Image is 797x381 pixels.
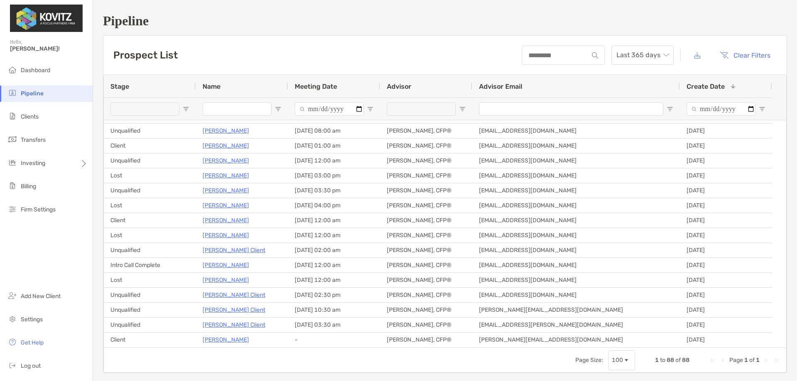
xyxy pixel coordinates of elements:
[380,243,472,257] div: [PERSON_NAME], CFP®
[288,183,380,198] div: [DATE] 03:30 pm
[380,288,472,302] div: [PERSON_NAME], CFP®
[104,138,196,153] div: Client
[104,303,196,317] div: Unqualified
[367,106,374,112] button: Open Filter Menu
[575,357,603,364] div: Page Size:
[10,45,88,52] span: [PERSON_NAME]!
[203,126,249,136] a: [PERSON_NAME]
[472,138,680,153] div: [EMAIL_ADDRESS][DOMAIN_NAME]
[104,288,196,302] div: Unqualified
[472,168,680,183] div: [EMAIL_ADDRESS][DOMAIN_NAME]
[104,124,196,138] div: Unqualified
[104,198,196,213] div: Lost
[680,153,772,168] div: [DATE]
[21,316,43,323] span: Settings
[104,168,196,183] div: Lost
[592,52,598,58] img: input icon
[680,198,772,213] div: [DATE]
[387,83,411,90] span: Advisor
[380,213,472,228] div: [PERSON_NAME], CFP®
[7,204,17,214] img: firm-settings icon
[380,228,472,243] div: [PERSON_NAME], CFP®
[479,102,663,116] input: Advisor Email Filter Input
[288,303,380,317] div: [DATE] 10:30 am
[21,160,45,167] span: Investing
[288,258,380,272] div: [DATE] 12:00 am
[288,213,380,228] div: [DATE] 12:00 am
[104,318,196,332] div: Unqualified
[288,332,380,347] div: -
[203,102,271,116] input: Name Filter Input
[472,213,680,228] div: [EMAIL_ADDRESS][DOMAIN_NAME]
[472,183,680,198] div: [EMAIL_ADDRESS][DOMAIN_NAME]
[472,332,680,347] div: [PERSON_NAME][EMAIL_ADDRESS][DOMAIN_NAME]
[288,153,380,168] div: [DATE] 12:00 am
[104,273,196,287] div: Lost
[680,258,772,272] div: [DATE]
[21,362,41,369] span: Log out
[7,158,17,167] img: investing icon
[288,168,380,183] div: [DATE] 03:00 pm
[7,314,17,324] img: settings icon
[7,65,17,75] img: dashboard icon
[21,90,44,97] span: Pipeline
[104,228,196,243] div: Lost
[660,357,665,364] span: to
[288,124,380,138] div: [DATE] 08:00 am
[288,228,380,243] div: [DATE] 12:00 am
[380,332,472,347] div: [PERSON_NAME], CFP®
[7,111,17,121] img: clients icon
[479,83,522,90] span: Advisor Email
[709,357,716,364] div: First Page
[680,213,772,228] div: [DATE]
[104,153,196,168] div: Unqualified
[21,136,46,143] span: Transfers
[7,88,17,98] img: pipeline icon
[7,291,17,301] img: add_new_client icon
[21,206,56,213] span: Firm Settings
[203,141,249,151] a: [PERSON_NAME]
[203,305,265,315] a: [PERSON_NAME] Client
[7,181,17,191] img: billing icon
[7,337,17,347] img: get-help icon
[472,124,680,138] div: [EMAIL_ADDRESS][DOMAIN_NAME]
[612,357,623,364] div: 100
[380,303,472,317] div: [PERSON_NAME], CFP®
[616,46,669,64] span: Last 365 days
[110,83,129,90] span: Stage
[203,83,220,90] span: Name
[380,124,472,138] div: [PERSON_NAME], CFP®
[203,170,249,181] a: [PERSON_NAME]
[472,153,680,168] div: [EMAIL_ADDRESS][DOMAIN_NAME]
[203,245,265,255] a: [PERSON_NAME] Client
[21,339,44,346] span: Get Help
[288,138,380,153] div: [DATE] 01:00 am
[21,293,61,300] span: Add New Client
[203,320,265,330] p: [PERSON_NAME] Client
[380,138,472,153] div: [PERSON_NAME], CFP®
[203,230,249,240] p: [PERSON_NAME]
[680,243,772,257] div: [DATE]
[288,243,380,257] div: [DATE] 02:00 am
[295,83,337,90] span: Meeting Date
[687,83,725,90] span: Create Date
[203,155,249,166] a: [PERSON_NAME]
[608,350,635,370] div: Page Size
[275,106,281,112] button: Open Filter Menu
[183,106,189,112] button: Open Filter Menu
[104,332,196,347] div: Client
[472,258,680,272] div: [EMAIL_ADDRESS][DOMAIN_NAME]
[680,303,772,317] div: [DATE]
[288,198,380,213] div: [DATE] 04:00 pm
[203,275,249,285] a: [PERSON_NAME]
[380,258,472,272] div: [PERSON_NAME], CFP®
[7,134,17,144] img: transfers icon
[203,185,249,196] a: [PERSON_NAME]
[472,228,680,243] div: [EMAIL_ADDRESS][DOMAIN_NAME]
[472,198,680,213] div: [EMAIL_ADDRESS][DOMAIN_NAME]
